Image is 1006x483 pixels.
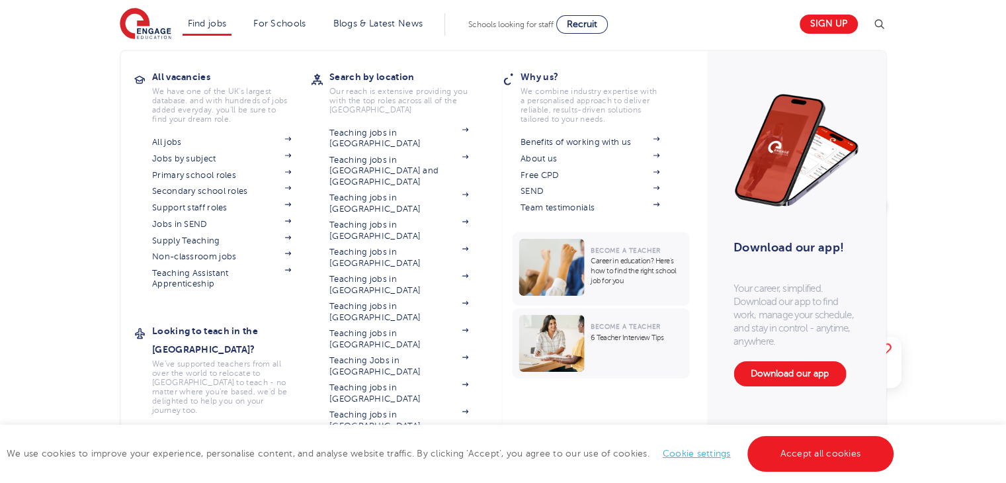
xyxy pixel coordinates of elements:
[329,328,468,350] a: Teaching jobs in [GEOGRAPHIC_DATA]
[591,323,660,330] span: Become a Teacher
[512,232,692,306] a: Become a TeacherCareer in education? Here’s how to find the right school job for you
[329,382,468,404] a: Teaching jobs in [GEOGRAPHIC_DATA]
[152,170,291,181] a: Primary school roles
[152,268,291,290] a: Teaching Assistant Apprenticeship
[521,186,659,197] a: SEND
[152,322,311,415] a: Looking to teach in the [GEOGRAPHIC_DATA]?We've supported teachers from all over the world to rel...
[800,15,858,34] a: Sign up
[152,87,291,124] p: We have one of the UK's largest database. and with hundreds of jobs added everyday. you'll be sur...
[329,355,468,377] a: Teaching Jobs in [GEOGRAPHIC_DATA]
[329,247,468,269] a: Teaching jobs in [GEOGRAPHIC_DATA]
[120,8,171,41] img: Engage Education
[253,19,306,28] a: For Schools
[329,410,468,431] a: Teaching jobs in [GEOGRAPHIC_DATA]
[734,361,846,386] a: Download our app
[512,308,692,378] a: Become a Teacher6 Teacher Interview Tips
[734,233,853,262] h3: Download our app!
[329,193,468,214] a: Teaching jobs in [GEOGRAPHIC_DATA]
[152,67,311,124] a: All vacanciesWe have one of the UK's largest database. and with hundreds of jobs added everyday. ...
[152,202,291,213] a: Support staff roles
[152,359,291,415] p: We've supported teachers from all over the world to relocate to [GEOGRAPHIC_DATA] to teach - no m...
[329,87,468,114] p: Our reach is extensive providing you with the top roles across all of the [GEOGRAPHIC_DATA]
[521,137,659,148] a: Benefits of working with us
[329,301,468,323] a: Teaching jobs in [GEOGRAPHIC_DATA]
[329,155,468,187] a: Teaching jobs in [GEOGRAPHIC_DATA] and [GEOGRAPHIC_DATA]
[521,87,659,124] p: We combine industry expertise with a personalised approach to deliver reliable, results-driven so...
[152,186,291,197] a: Secondary school roles
[591,333,683,343] p: 6 Teacher Interview Tips
[734,282,859,348] p: Your career, simplified. Download our app to find work, manage your schedule, and stay in control...
[329,67,488,114] a: Search by locationOur reach is extensive providing you with the top roles across all of the [GEOG...
[329,67,488,86] h3: Search by location
[329,220,468,241] a: Teaching jobs in [GEOGRAPHIC_DATA]
[152,67,311,86] h3: All vacancies
[333,19,423,28] a: Blogs & Latest News
[663,449,731,459] a: Cookie settings
[591,256,683,286] p: Career in education? Here’s how to find the right school job for you
[329,128,468,150] a: Teaching jobs in [GEOGRAPHIC_DATA]
[521,202,659,213] a: Team testimonials
[188,19,227,28] a: Find jobs
[567,19,597,29] span: Recruit
[7,449,897,459] span: We use cookies to improve your experience, personalise content, and analyse website traffic. By c...
[152,219,291,230] a: Jobs in SEND
[556,15,608,34] a: Recruit
[152,322,311,359] h3: Looking to teach in the [GEOGRAPHIC_DATA]?
[152,251,291,262] a: Non-classroom jobs
[521,170,659,181] a: Free CPD
[591,247,660,254] span: Become a Teacher
[152,236,291,246] a: Supply Teaching
[521,67,679,86] h3: Why us?
[747,436,894,472] a: Accept all cookies
[521,154,659,164] a: About us
[521,67,679,124] a: Why us?We combine industry expertise with a personalised approach to deliver reliable, results-dr...
[468,20,554,29] span: Schools looking for staff
[152,154,291,164] a: Jobs by subject
[329,274,468,296] a: Teaching jobs in [GEOGRAPHIC_DATA]
[152,137,291,148] a: All jobs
